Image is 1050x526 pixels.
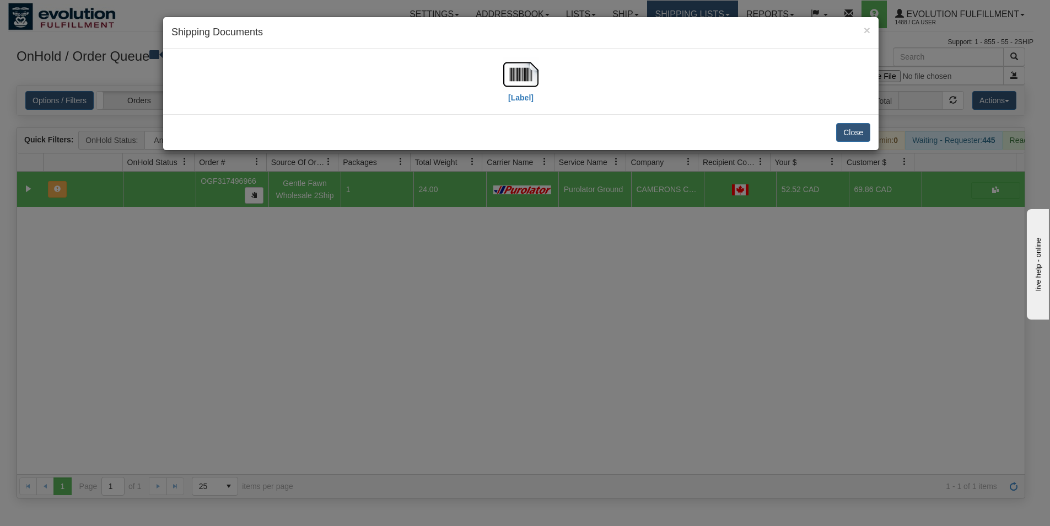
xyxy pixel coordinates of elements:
span: × [864,24,870,36]
button: Close [864,24,870,36]
label: [Label] [508,92,534,103]
a: [Label] [503,69,539,102]
iframe: chat widget [1025,206,1049,319]
h4: Shipping Documents [171,25,870,40]
div: live help - online [8,9,102,18]
img: barcode.jpg [503,57,539,92]
button: Close [836,123,870,142]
